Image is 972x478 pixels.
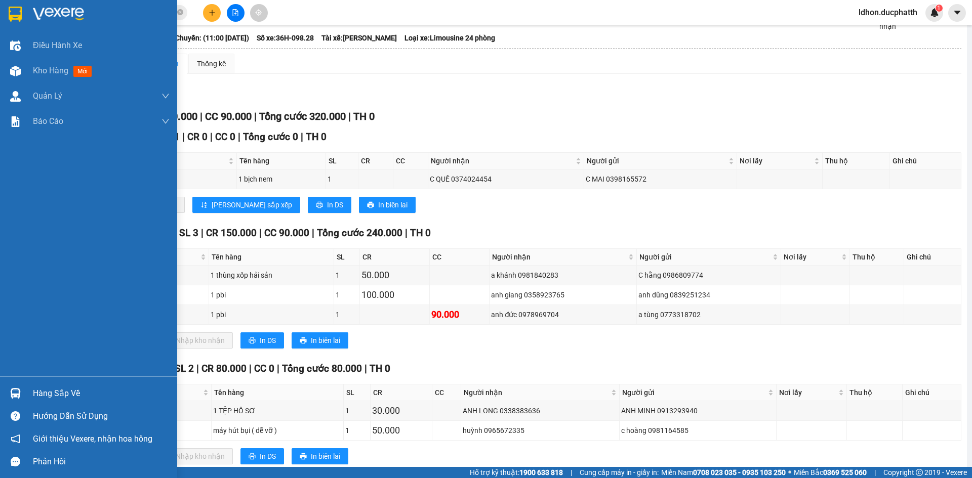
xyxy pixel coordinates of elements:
[317,227,402,239] span: Tổng cước 240.000
[259,110,346,122] span: Tổng cước 320.000
[209,249,334,266] th: Tên hàng
[936,5,943,12] sup: 1
[571,467,572,478] span: |
[371,384,432,401] th: CR
[250,4,268,22] button: aim
[639,251,771,263] span: Người gửi
[930,8,939,17] img: icon-new-feature
[587,155,726,166] span: Người gửi
[470,467,563,478] span: Hỗ trợ kỹ thuật:
[890,153,961,169] th: Ghi chú
[205,110,252,122] span: CC 90.000
[249,453,256,461] span: printer
[179,227,198,239] span: SL 3
[212,199,292,210] span: [PERSON_NAME] sắp xếp
[255,9,262,16] span: aim
[492,251,626,263] span: Người nhận
[404,32,495,44] span: Loại xe: Limousine 24 phòng
[937,5,941,12] span: 1
[206,227,257,239] span: CR 150.000
[367,201,374,209] span: printer
[312,227,314,239] span: |
[237,153,326,169] th: Tên hàng
[182,131,185,143] span: |
[10,40,21,51] img: warehouse-icon
[405,227,408,239] span: |
[794,467,867,478] span: Miền Bắc
[209,9,216,16] span: plus
[197,58,226,69] div: Thống kê
[259,227,262,239] span: |
[823,153,890,169] th: Thu hộ
[254,363,274,374] span: CC 0
[410,227,431,239] span: TH 0
[823,468,867,476] strong: 0369 525 060
[187,131,208,143] span: CR 0
[321,32,397,44] span: Tài xế: [PERSON_NAME]
[73,66,92,77] span: mới
[850,249,904,266] th: Thu hộ
[260,335,276,346] span: In DS
[779,387,836,398] span: Nơi lấy
[464,387,610,398] span: Người nhận
[311,335,340,346] span: In biên lai
[200,201,208,209] span: sort-ascending
[175,363,194,374] span: SL 2
[491,270,635,281] div: a khánh 0981840283
[11,411,20,421] span: question-circle
[9,7,22,22] img: logo-vxr
[292,448,348,464] button: printerIn biên lai
[10,116,21,127] img: solution-icon
[372,404,430,418] div: 30.000
[953,8,962,17] span: caret-down
[260,451,276,462] span: In DS
[203,4,221,22] button: plus
[238,131,240,143] span: |
[316,201,323,209] span: printer
[491,309,635,320] div: anh đức 0978969704
[33,39,82,52] span: Điều hành xe
[10,388,21,399] img: warehouse-icon
[215,131,235,143] span: CC 0
[638,309,779,320] div: a tùng 0773318702
[156,332,233,349] button: downloadNhập kho nhận
[519,468,563,476] strong: 1900 633 818
[227,4,245,22] button: file-add
[693,468,786,476] strong: 0708 023 035 - 0935 103 250
[586,173,735,185] div: C MAI 0398165572
[336,289,358,300] div: 1
[301,131,303,143] span: |
[196,363,199,374] span: |
[282,363,362,374] span: Tổng cước 80.000
[10,91,21,102] img: warehouse-icon
[788,470,791,474] span: ⚪️
[638,289,779,300] div: anh dũng 0839251234
[327,199,343,210] span: In DS
[784,251,839,263] span: Nơi lấy
[344,384,371,401] th: SL
[211,270,332,281] div: 1 thùng xốp hải sản
[232,9,239,16] span: file-add
[345,405,369,416] div: 1
[334,249,360,266] th: SL
[33,66,68,75] span: Kho hàng
[238,173,324,185] div: 1 bịch nem
[348,110,351,122] span: |
[201,363,247,374] span: CR 80.000
[847,384,903,401] th: Thu hộ
[358,153,393,169] th: CR
[240,448,284,464] button: printerIn DS
[200,110,202,122] span: |
[328,173,356,185] div: 1
[177,9,183,15] span: close-circle
[740,155,812,166] span: Nơi lấy
[192,197,300,213] button: sort-ascending[PERSON_NAME] sắp xếp
[33,454,170,469] div: Phản hồi
[361,288,428,302] div: 100.000
[432,384,461,401] th: CC
[661,467,786,478] span: Miền Nam
[580,467,659,478] span: Cung cấp máy in - giấy in:
[638,270,779,281] div: C hằng 0986809774
[393,153,428,169] th: CC
[33,409,170,424] div: Hướng dẫn sử dụng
